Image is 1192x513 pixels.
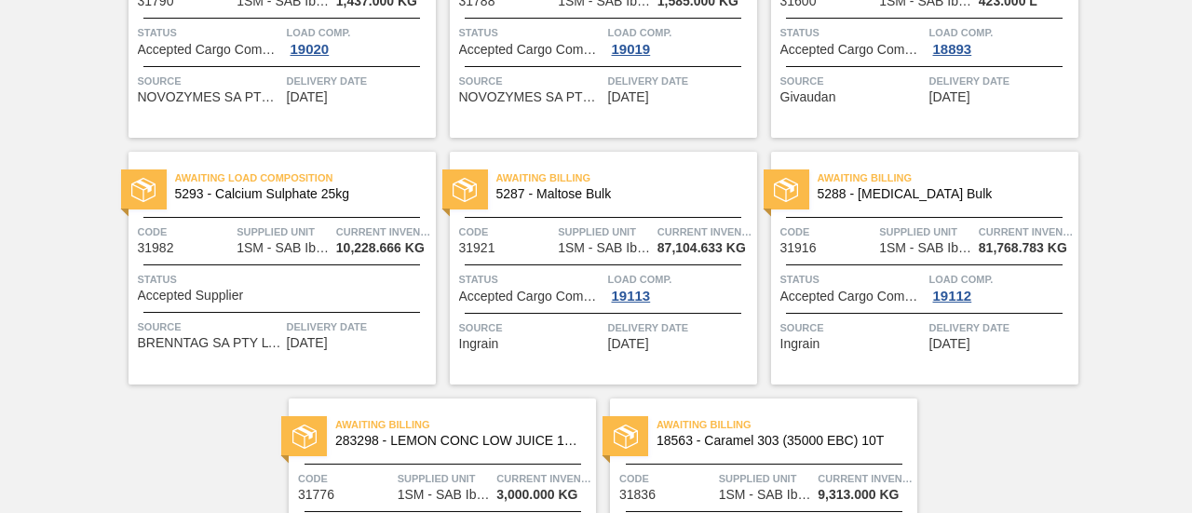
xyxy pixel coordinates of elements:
[929,318,1074,337] span: Delivery Date
[614,425,638,449] img: status
[292,425,317,449] img: status
[558,241,651,255] span: 1SM - SAB Ibhayi Brewery
[335,434,581,448] span: 283298 - LEMON CONC LOW JUICE 1000KG
[175,169,436,187] span: Awaiting Load Composition
[131,178,156,202] img: status
[780,23,925,42] span: Status
[287,336,328,350] span: 09/23/2025
[619,488,656,502] span: 31836
[657,223,752,241] span: Current inventory
[459,337,499,351] span: Ingrain
[459,23,603,42] span: Status
[608,318,752,337] span: Delivery Date
[436,152,757,385] a: statusAwaiting Billing5287 - Maltose BulkCode31921Supplied Unit1SM - SAB Ibhayi BreweryCurrent in...
[287,23,431,42] span: Load Comp.
[459,90,603,104] span: NOVOZYMES SA PTY LTD
[780,43,925,57] span: Accepted Cargo Composition
[459,72,603,90] span: Source
[780,90,836,104] span: Givaudan
[496,187,742,201] span: 5287 - Maltose Bulk
[287,90,328,104] span: 09/22/2025
[608,23,752,42] span: Load Comp.
[879,223,974,241] span: Supplied Unit
[138,270,431,289] span: Status
[558,223,653,241] span: Supplied Unit
[398,488,491,502] span: 1SM - SAB Ibhayi Brewery
[818,187,1063,201] span: 5288 - Dextrose Bulk
[780,270,925,289] span: Status
[780,318,925,337] span: Source
[175,187,421,201] span: 5293 - Calcium Sulphate 25kg
[336,241,425,255] span: 10,228.666 KG
[780,337,820,351] span: Ingrain
[138,223,233,241] span: Code
[719,488,812,502] span: 1SM - SAB Ibhayi Brewery
[929,90,970,104] span: 09/22/2025
[780,72,925,90] span: Source
[608,270,752,289] span: Load Comp.
[657,434,902,448] span: 18563 - Caramel 303 (35000 EBC) 10T
[818,169,1078,187] span: Awaiting Billing
[608,270,752,304] a: Load Comp.19113
[298,488,334,502] span: 31776
[979,241,1067,255] span: 81,768.783 KG
[138,289,244,303] span: Accepted Supplier
[657,415,917,434] span: Awaiting Billing
[979,223,1074,241] span: Current inventory
[459,318,603,337] span: Source
[929,270,1074,304] a: Load Comp.19112
[929,72,1074,90] span: Delivery Date
[780,241,817,255] span: 31916
[459,43,603,57] span: Accepted Cargo Composition
[459,270,603,289] span: Status
[237,223,332,241] span: Supplied Unit
[237,241,330,255] span: 1SM - SAB Ibhayi Brewery
[608,72,752,90] span: Delivery Date
[459,290,603,304] span: Accepted Cargo Composition
[608,23,752,57] a: Load Comp.19019
[780,223,875,241] span: Code
[335,415,596,434] span: Awaiting Billing
[298,469,393,488] span: Code
[138,336,282,350] span: BRENNTAG SA PTY LTD
[138,90,282,104] span: NOVOZYMES SA PTY LTD
[138,23,282,42] span: Status
[879,241,972,255] span: 1SM - SAB Ibhayi Brewery
[757,152,1078,385] a: statusAwaiting Billing5288 - [MEDICAL_DATA] BulkCode31916Supplied Unit1SM - SAB Ibhayi BreweryCur...
[496,488,577,502] span: 3,000.000 KG
[138,317,282,336] span: Source
[929,289,976,304] div: 19112
[287,72,431,90] span: Delivery Date
[657,241,746,255] span: 87,104.633 KG
[818,488,899,502] span: 9,313.000 KG
[719,469,814,488] span: Supplied Unit
[608,42,655,57] div: 19019
[138,43,282,57] span: Accepted Cargo Composition
[929,337,970,351] span: 09/27/2025
[398,469,493,488] span: Supplied Unit
[459,223,554,241] span: Code
[608,337,649,351] span: 09/27/2025
[929,23,1074,42] span: Load Comp.
[774,178,798,202] img: status
[287,317,431,336] span: Delivery Date
[929,42,976,57] div: 18893
[608,289,655,304] div: 19113
[496,469,591,488] span: Current inventory
[459,241,495,255] span: 31921
[619,469,714,488] span: Code
[496,169,757,187] span: Awaiting Billing
[115,152,436,385] a: statusAwaiting Load Composition5293 - Calcium Sulphate 25kgCode31982Supplied Unit1SM - SAB Ibhayi...
[138,241,174,255] span: 31982
[608,90,649,104] span: 09/22/2025
[818,469,913,488] span: Current inventory
[929,23,1074,57] a: Load Comp.18893
[287,23,431,57] a: Load Comp.19020
[929,270,1074,289] span: Load Comp.
[287,42,333,57] div: 19020
[138,72,282,90] span: Source
[336,223,431,241] span: Current inventory
[780,290,925,304] span: Accepted Cargo Composition
[453,178,477,202] img: status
